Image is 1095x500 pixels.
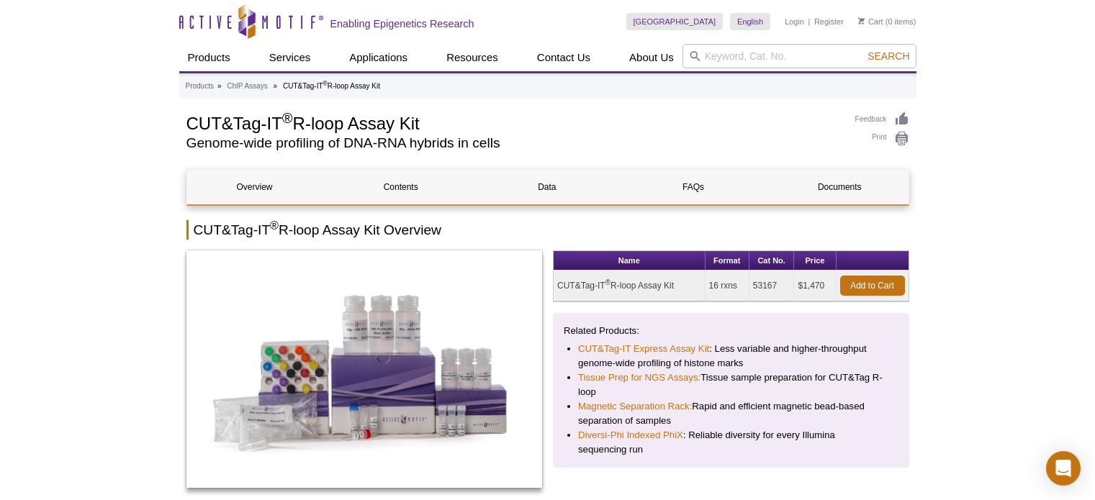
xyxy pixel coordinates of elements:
[554,251,706,271] th: Name
[794,271,836,301] td: $1,470
[855,131,909,147] a: Print
[187,170,323,204] a: Overview
[186,80,214,93] a: Products
[858,13,916,30] li: (0 items)
[179,44,239,71] a: Products
[814,17,844,27] a: Register
[186,250,543,488] img: CUT&Tag-IT<sup>®</sup> R-loop Assay Kit
[578,371,884,399] li: Tissue sample preparation for CUT&Tag R-loop
[808,13,811,30] li: |
[749,271,795,301] td: 53167
[323,80,328,87] sup: ®
[1046,451,1081,486] div: Open Intercom Messenger
[227,80,268,93] a: ChIP Assays
[858,17,883,27] a: Cart
[863,50,914,63] button: Search
[749,251,795,271] th: Cat No.
[706,271,749,301] td: 16 rxns
[578,371,700,385] a: Tissue Prep for NGS Assays:
[341,44,416,71] a: Applications
[858,17,865,24] img: Your Cart
[855,112,909,127] a: Feedback
[438,44,507,71] a: Resources
[578,428,884,457] li: : Reliable diversity for every Illumina sequencing run
[626,13,724,30] a: [GEOGRAPHIC_DATA]
[794,251,836,271] th: Price
[772,170,907,204] a: Documents
[283,82,380,90] li: CUT&Tag-IT R-loop Assay Kit
[261,44,320,71] a: Services
[528,44,599,71] a: Contact Us
[868,50,909,62] span: Search
[840,276,905,296] a: Add to Cart
[479,170,615,204] a: Data
[186,137,841,150] h2: Genome-wide profiling of DNA-RNA hybrids in cells
[578,428,683,442] a: Diversi-Phi Indexed PhiX
[706,251,749,271] th: Format
[270,219,279,232] sup: ®
[274,82,278,90] li: »
[621,44,682,71] a: About Us
[682,44,916,68] input: Keyword, Cat. No.
[186,220,909,240] h2: CUT&Tag-IT R-loop Assay Kit Overview
[730,13,770,30] a: English
[217,82,222,90] li: »
[626,170,761,204] a: FAQs
[564,324,898,338] p: Related Products:
[578,342,884,371] li: : Less variable and higher-throughput genome-wide profiling of histone marks
[605,278,610,286] sup: ®
[282,110,293,126] sup: ®
[578,399,692,414] a: Magnetic Separation Rack:
[333,170,469,204] a: Contents
[578,342,709,356] a: CUT&Tag-IT Express Assay Kit
[785,17,804,27] a: Login
[330,17,474,30] h2: Enabling Epigenetics Research
[186,112,841,133] h1: CUT&Tag-IT R-loop Assay Kit
[554,271,706,301] td: CUT&Tag-IT R-loop Assay Kit
[578,399,884,428] li: Rapid and efficient magnetic bead-based separation of samples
